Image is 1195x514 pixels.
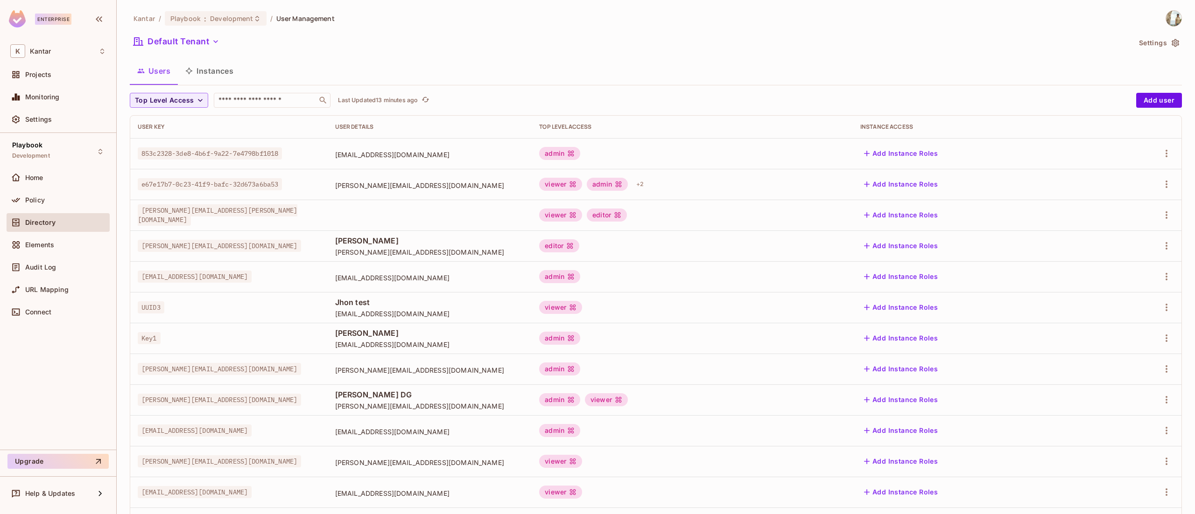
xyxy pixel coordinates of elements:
[633,177,647,192] div: + 2
[10,44,25,58] span: K
[860,146,942,161] button: Add Instance Roles
[335,248,525,257] span: [PERSON_NAME][EMAIL_ADDRESS][DOMAIN_NAME]
[860,454,942,469] button: Add Instance Roles
[860,300,942,315] button: Add Instance Roles
[335,236,525,246] span: [PERSON_NAME]
[138,147,282,160] span: 853c2328-3de8-4b6f-9a22-7e4798bf1018
[860,208,942,222] button: Add Instance Roles
[210,14,253,23] span: Development
[335,389,525,400] span: [PERSON_NAME] DG
[860,123,1096,131] div: Instance Access
[335,309,525,318] span: [EMAIL_ADDRESS][DOMAIN_NAME]
[1135,35,1182,50] button: Settings
[30,48,51,55] span: Workspace: Kantar
[335,458,525,467] span: [PERSON_NAME][EMAIL_ADDRESS][DOMAIN_NAME]
[25,116,52,123] span: Settings
[335,402,525,410] span: [PERSON_NAME][EMAIL_ADDRESS][DOMAIN_NAME]
[135,95,194,106] span: Top Level Access
[25,490,75,497] span: Help & Updates
[539,393,580,406] div: admin
[12,141,42,149] span: Playbook
[335,297,525,307] span: Jhon test
[138,178,282,190] span: e67e17b7-0c23-41f9-bafc-32d673a6ba53
[422,96,429,105] span: refresh
[860,361,942,376] button: Add Instance Roles
[7,454,109,469] button: Upgrade
[860,392,942,407] button: Add Instance Roles
[178,59,241,83] button: Instances
[138,363,301,375] span: [PERSON_NAME][EMAIL_ADDRESS][DOMAIN_NAME]
[12,152,50,160] span: Development
[335,340,525,349] span: [EMAIL_ADDRESS][DOMAIN_NAME]
[1166,11,1181,26] img: Spoorthy D Gopalagowda
[335,181,525,190] span: [PERSON_NAME][EMAIL_ADDRESS][DOMAIN_NAME]
[138,394,301,406] span: [PERSON_NAME][EMAIL_ADDRESS][DOMAIN_NAME]
[860,423,942,438] button: Add Instance Roles
[335,123,525,131] div: User Details
[539,147,580,160] div: admin
[860,485,942,500] button: Add Instance Roles
[539,208,582,222] div: viewer
[420,95,431,106] button: refresh
[587,208,627,222] div: editor
[338,97,418,104] p: Last Updated 13 minutes ago
[335,489,525,498] span: [EMAIL_ADDRESS][DOMAIN_NAME]
[138,424,252,437] span: [EMAIL_ADDRESS][DOMAIN_NAME]
[9,10,26,28] img: SReyMgAAAABJRU5ErkJggg==
[335,366,525,375] span: [PERSON_NAME][EMAIL_ADDRESS][DOMAIN_NAME]
[587,178,628,191] div: admin
[539,455,582,468] div: viewer
[539,486,582,499] div: viewer
[25,264,56,271] span: Audit Log
[585,393,628,406] div: viewer
[539,178,582,191] div: viewer
[138,332,161,344] span: Key1
[539,362,580,375] div: admin
[335,328,525,338] span: [PERSON_NAME]
[138,123,320,131] div: User Key
[539,270,580,283] div: admin
[138,204,297,226] span: [PERSON_NAME][EMAIL_ADDRESS][PERSON_NAME][DOMAIN_NAME]
[170,14,200,23] span: Playbook
[860,331,942,346] button: Add Instance Roles
[276,14,335,23] span: User Management
[860,177,942,192] button: Add Instance Roles
[25,241,54,249] span: Elements
[539,301,582,314] div: viewer
[138,271,252,283] span: [EMAIL_ADDRESS][DOMAIN_NAME]
[25,286,69,293] span: URL Mapping
[539,239,579,252] div: editor
[25,196,45,204] span: Policy
[25,174,43,181] span: Home
[335,150,525,159] span: [EMAIL_ADDRESS][DOMAIN_NAME]
[134,14,155,23] span: the active workspace
[130,59,178,83] button: Users
[25,93,60,101] span: Monitoring
[35,14,71,25] div: Enterprise
[130,93,208,108] button: Top Level Access
[25,219,56,226] span: Directory
[539,123,845,131] div: Top Level Access
[418,95,431,106] span: Click to refresh data
[1136,93,1182,108] button: Add user
[270,14,273,23] li: /
[539,424,580,437] div: admin
[204,15,207,22] span: :
[335,273,525,282] span: [EMAIL_ADDRESS][DOMAIN_NAME]
[138,486,252,498] span: [EMAIL_ADDRESS][DOMAIN_NAME]
[539,332,580,345] div: admin
[25,71,51,78] span: Projects
[138,301,164,313] span: UUID3
[130,34,223,49] button: Default Tenant
[860,269,942,284] button: Add Instance Roles
[159,14,161,23] li: /
[25,308,51,316] span: Connect
[335,427,525,436] span: [EMAIL_ADDRESS][DOMAIN_NAME]
[138,455,301,467] span: [PERSON_NAME][EMAIL_ADDRESS][DOMAIN_NAME]
[138,240,301,252] span: [PERSON_NAME][EMAIL_ADDRESS][DOMAIN_NAME]
[860,238,942,253] button: Add Instance Roles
